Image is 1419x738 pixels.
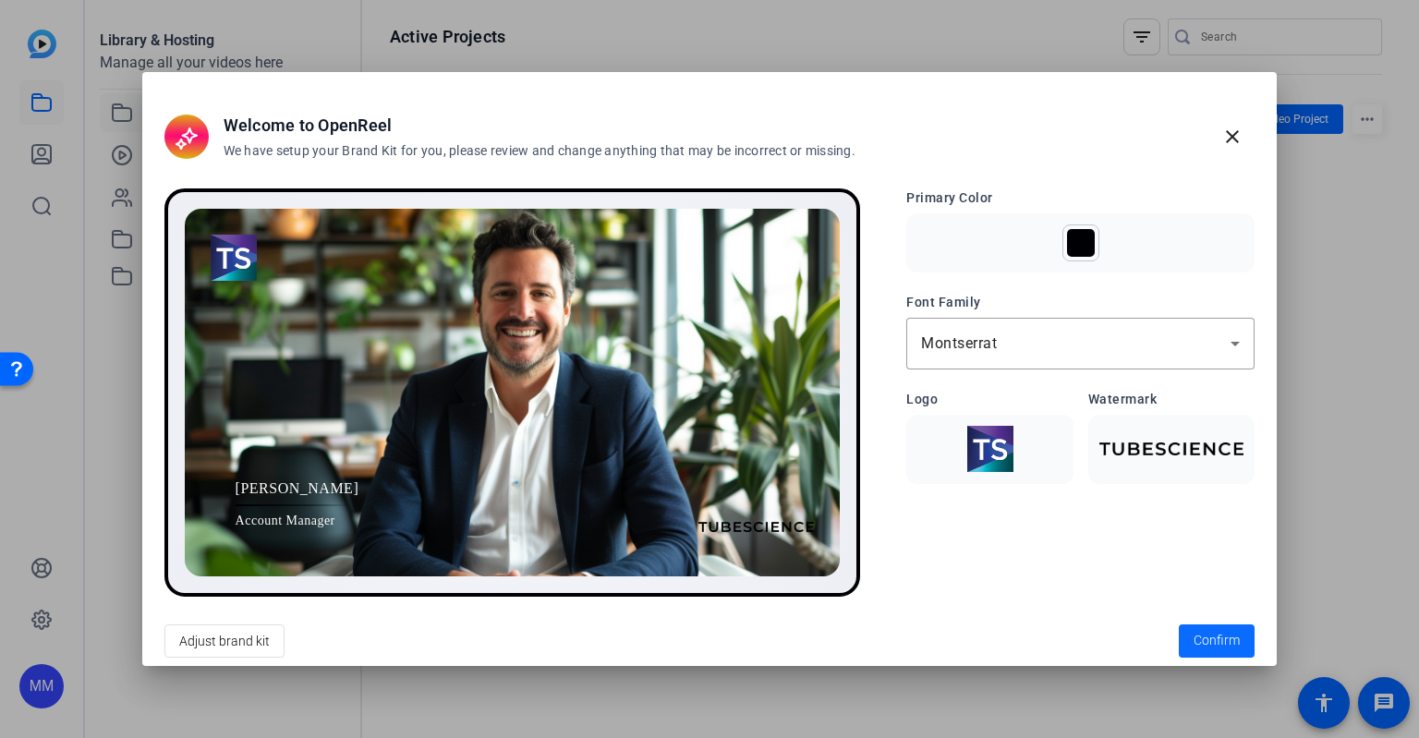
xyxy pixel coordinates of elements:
[906,390,1073,409] h3: Logo
[1099,442,1243,455] img: Watermark
[917,426,1061,472] img: Logo
[236,511,359,530] span: Account Manager
[906,293,1255,312] h3: Font Family
[224,142,855,161] h3: We have setup your Brand Kit for you, please review and change anything that may be incorrect or ...
[906,188,1255,208] h3: Primary Color
[1179,624,1255,658] button: Confirm
[179,623,270,659] span: Adjust brand kit
[185,209,841,576] img: Preview image
[236,478,359,500] span: [PERSON_NAME]
[224,113,855,138] h2: Welcome to OpenReel
[164,624,285,658] button: Adjust brand kit
[1088,390,1255,409] h3: Watermark
[921,334,997,352] span: Montserrat
[1221,126,1243,148] mat-icon: close
[1194,631,1240,650] span: Confirm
